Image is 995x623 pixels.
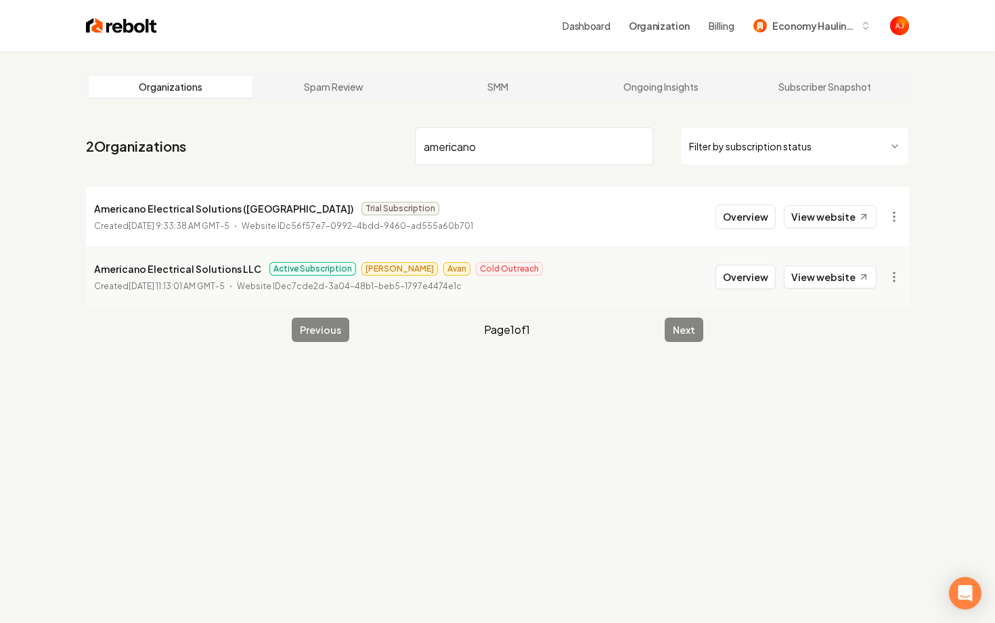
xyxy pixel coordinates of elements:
[237,280,462,293] p: Website ID ec7cde2d-3a04-48b1-beb5-1797e4474e1c
[94,261,261,277] p: Americano Electrical Solutions LLC
[753,19,767,33] img: Economy Hauling and Junk Removal
[86,16,157,35] img: Rebolt Logo
[621,14,698,38] button: Organization
[562,19,610,33] a: Dashboard
[579,76,743,98] a: Ongoing Insights
[443,262,470,276] span: Avan
[86,137,186,156] a: 2Organizations
[129,281,225,291] time: [DATE] 11:13:01 AM GMT-5
[890,16,909,35] button: Open user button
[252,76,416,98] a: Spam Review
[89,76,252,98] a: Organizations
[743,76,906,98] a: Subscriber Snapshot
[772,19,855,33] span: Economy Hauling and Junk Removal
[415,127,653,165] input: Search by name or ID
[361,202,439,215] span: Trial Subscription
[94,219,229,233] p: Created
[784,205,877,228] a: View website
[361,262,438,276] span: [PERSON_NAME]
[709,19,734,33] button: Billing
[94,200,353,217] p: Americano Electrical Solutions ([GEOGRAPHIC_DATA])
[484,322,530,338] span: Page 1 of 1
[890,16,909,35] img: Austin Jellison
[129,221,229,231] time: [DATE] 9:33:38 AM GMT-5
[949,577,981,609] div: Open Intercom Messenger
[784,265,877,288] a: View website
[416,76,579,98] a: SMM
[715,205,776,229] button: Overview
[476,262,543,276] span: Cold Outreach
[94,280,225,293] p: Created
[242,219,473,233] p: Website ID c56f57e7-0992-4bdd-9460-ad555a60b701
[269,262,356,276] span: Active Subscription
[715,265,776,289] button: Overview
